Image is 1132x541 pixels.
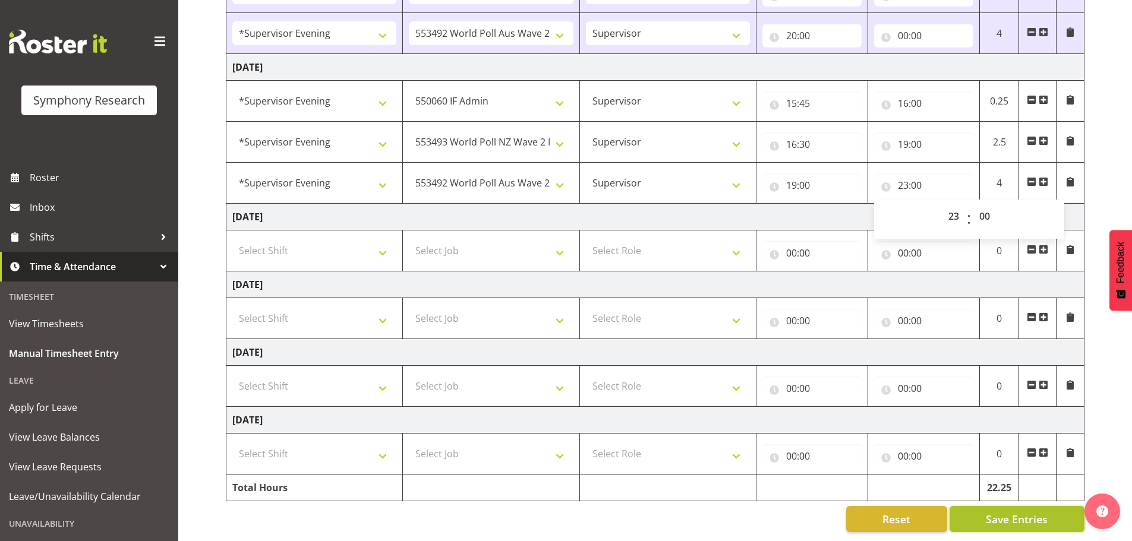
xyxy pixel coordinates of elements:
[979,298,1019,339] td: 0
[3,309,175,338] a: View Timesheets
[3,511,175,536] div: Unavailability
[762,309,862,333] input: Click to select...
[979,13,1019,54] td: 4
[979,230,1019,271] td: 0
[3,393,175,422] a: Apply for Leave
[874,444,973,468] input: Click to select...
[226,474,403,501] td: Total Hours
[967,204,971,234] span: :
[30,198,172,216] span: Inbox
[762,444,862,468] input: Click to select...
[874,309,973,333] input: Click to select...
[1115,242,1126,283] span: Feedback
[9,315,169,333] span: View Timesheets
[30,228,154,246] span: Shifts
[874,24,973,48] input: Click to select...
[874,173,973,197] input: Click to select...
[3,452,175,482] a: View Leave Requests
[874,132,973,156] input: Click to select...
[30,169,172,186] span: Roster
[762,173,862,197] input: Click to select...
[874,91,973,115] input: Click to select...
[986,511,1048,527] span: Save Entries
[226,271,1084,298] td: [DATE]
[1109,230,1132,311] button: Feedback - Show survey
[9,458,169,476] span: View Leave Requests
[3,338,175,368] a: Manual Timesheet Entry
[979,474,1019,501] td: 22.25
[979,163,1019,204] td: 4
[874,241,973,265] input: Click to select...
[33,91,145,109] div: Symphony Research
[874,377,973,400] input: Click to select...
[762,377,862,400] input: Click to select...
[226,339,1084,366] td: [DATE]
[3,422,175,452] a: View Leave Balances
[979,81,1019,122] td: 0.25
[3,482,175,511] a: Leave/Unavailability Calendar
[9,30,107,53] img: Rosterit website logo
[226,54,1084,81] td: [DATE]
[762,24,862,48] input: Click to select...
[979,366,1019,407] td: 0
[3,368,175,393] div: Leave
[226,407,1084,434] td: [DATE]
[9,398,169,416] span: Apply for Leave
[9,344,169,362] span: Manual Timesheet Entry
[3,284,175,309] div: Timesheet
[979,434,1019,474] td: 0
[846,506,947,532] button: Reset
[762,132,862,156] input: Click to select...
[9,428,169,446] span: View Leave Balances
[1096,505,1108,517] img: help-xxl-2.png
[882,511,910,527] span: Reset
[762,91,862,115] input: Click to select...
[30,258,154,276] span: Time & Attendance
[979,122,1019,163] td: 2.5
[762,241,862,265] input: Click to select...
[226,204,1084,230] td: [DATE]
[9,488,169,505] span: Leave/Unavailability Calendar
[950,506,1084,532] button: Save Entries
